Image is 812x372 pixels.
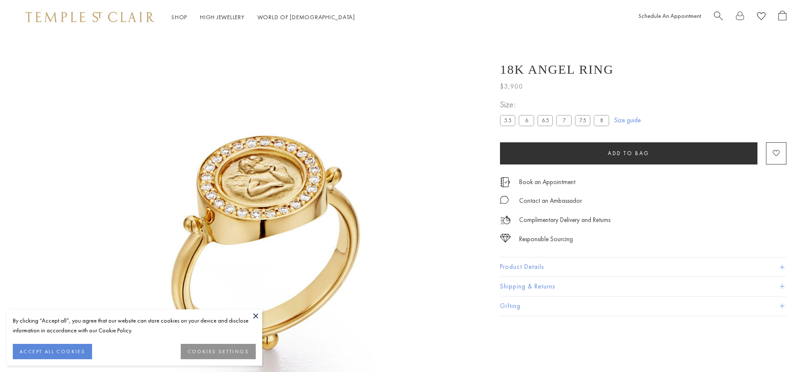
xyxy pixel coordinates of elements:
[500,297,786,316] button: Gifting
[519,234,573,245] div: Responsible Sourcing
[537,115,553,126] label: 6.5
[639,12,701,20] a: Schedule An Appointment
[608,150,650,157] span: Add to bag
[257,13,355,21] a: World of [DEMOGRAPHIC_DATA]World of [DEMOGRAPHIC_DATA]
[171,12,355,23] nav: Main navigation
[13,316,256,335] div: By clicking “Accept all”, you agree that our website can store cookies on your device and disclos...
[171,13,187,21] a: ShopShop
[181,344,256,359] button: COOKIES SETTINGS
[519,196,582,206] div: Contact an Ambassador
[500,234,511,242] img: icon_sourcing.svg
[714,11,723,24] a: Search
[519,177,575,187] a: Book an Appointment
[519,215,610,225] p: Complimentary Delivery and Returns
[200,13,245,21] a: High JewelleryHigh Jewellery
[500,277,786,296] button: Shipping & Returns
[500,257,786,277] button: Product Details
[556,115,572,126] label: 7
[594,115,609,126] label: 8
[757,11,766,24] a: View Wishlist
[500,98,613,112] span: Size:
[500,142,757,164] button: Add to bag
[26,12,154,22] img: Temple St. Clair
[614,116,641,124] a: Size guide
[500,215,511,225] img: icon_delivery.svg
[500,196,509,204] img: MessageIcon-01_2.svg
[13,344,92,359] button: ACCEPT ALL COOKIES
[575,115,590,126] label: 7.5
[500,177,510,187] img: icon_appointment.svg
[500,81,523,92] span: $3,900
[778,11,786,24] a: Open Shopping Bag
[500,62,614,77] h1: 18K Angel Ring
[519,115,534,126] label: 6
[500,115,515,126] label: 5.5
